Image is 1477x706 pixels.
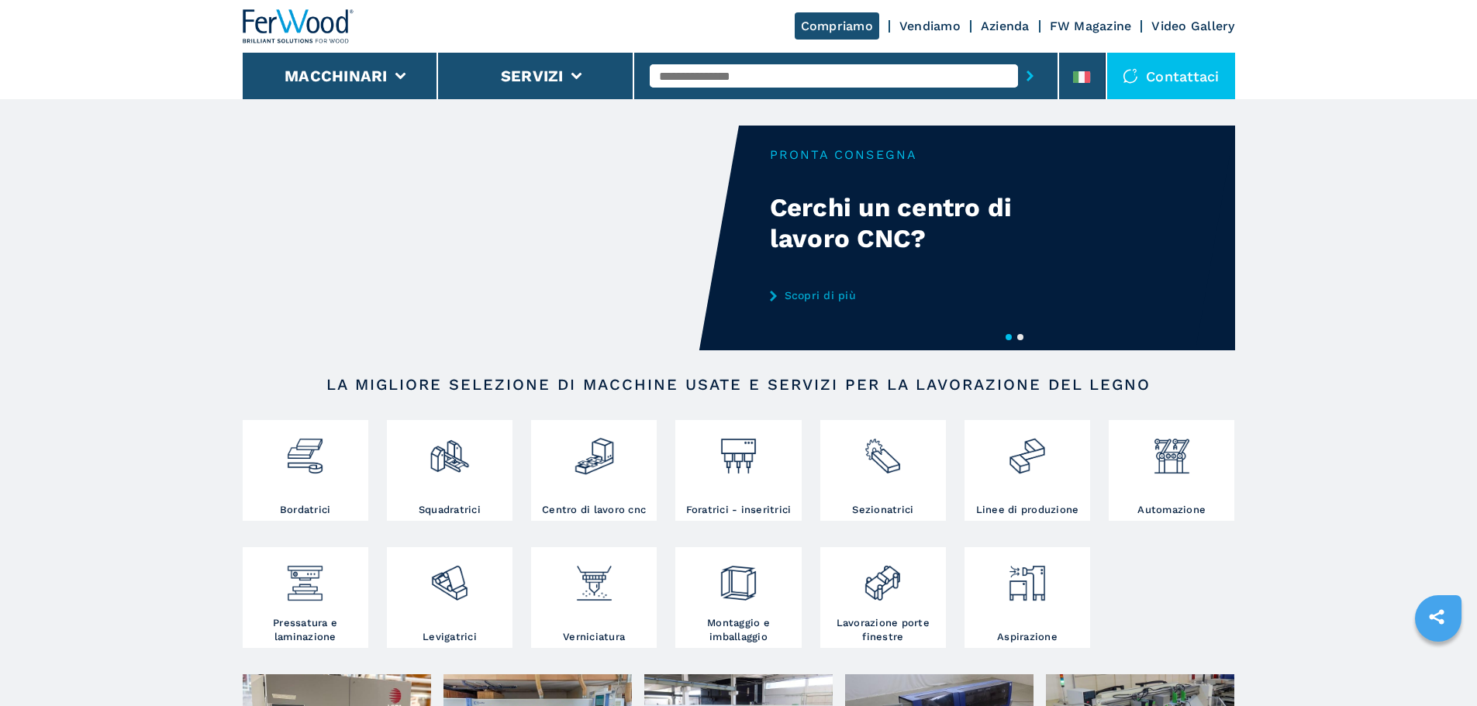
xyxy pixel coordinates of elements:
[1006,551,1047,604] img: aspirazione_1.png
[243,547,368,648] a: Pressatura e laminazione
[824,616,942,644] h3: Lavorazione porte finestre
[820,547,946,648] a: Lavorazione porte finestre
[675,547,801,648] a: Montaggio e imballaggio
[1123,68,1138,84] img: Contattaci
[965,547,1090,648] a: Aspirazione
[1109,420,1234,521] a: Automazione
[686,503,792,517] h3: Foratrici - inseritrici
[563,630,625,644] h3: Verniciatura
[531,420,657,521] a: Centro di lavoro cnc
[899,19,961,33] a: Vendiamo
[243,420,368,521] a: Bordatrici
[1151,19,1234,33] a: Video Gallery
[795,12,879,40] a: Compriamo
[387,547,512,648] a: Levigatrici
[976,503,1079,517] h3: Linee di produzione
[574,424,615,477] img: centro_di_lavoro_cnc_2.png
[997,630,1058,644] h3: Aspirazione
[574,551,615,604] img: verniciatura_1.png
[285,67,388,85] button: Macchinari
[531,547,657,648] a: Verniciatura
[862,551,903,604] img: lavorazione_porte_finestre_2.png
[542,503,646,517] h3: Centro di lavoro cnc
[1107,53,1235,99] div: Contattaci
[675,420,801,521] a: Foratrici - inseritrici
[1151,424,1192,477] img: automazione.png
[423,630,477,644] h3: Levigatrici
[1417,598,1456,636] a: sharethis
[820,420,946,521] a: Sezionatrici
[1006,424,1047,477] img: linee_di_produzione_2.png
[429,551,470,604] img: levigatrici_2.png
[387,420,512,521] a: Squadratrici
[981,19,1030,33] a: Azienda
[718,551,759,604] img: montaggio_imballaggio_2.png
[965,420,1090,521] a: Linee di produzione
[419,503,481,517] h3: Squadratrici
[852,503,913,517] h3: Sezionatrici
[429,424,470,477] img: squadratrici_2.png
[285,424,326,477] img: bordatrici_1.png
[679,616,797,644] h3: Montaggio e imballaggio
[1017,334,1023,340] button: 2
[862,424,903,477] img: sezionatrici_2.png
[280,503,331,517] h3: Bordatrici
[770,289,1074,301] a: Scopri di più
[1137,503,1206,517] h3: Automazione
[243,9,354,43] img: Ferwood
[1018,58,1042,94] button: submit-button
[243,126,739,350] video: Your browser does not support the video tag.
[285,551,326,604] img: pressa-strettoia.png
[1411,636,1465,694] iframe: Chat
[501,67,564,85] button: Servizi
[718,424,759,477] img: foratrici_inseritrici_2.png
[1006,334,1012,340] button: 1
[1050,19,1132,33] a: FW Magazine
[247,616,364,644] h3: Pressatura e laminazione
[292,375,1185,394] h2: LA MIGLIORE SELEZIONE DI MACCHINE USATE E SERVIZI PER LA LAVORAZIONE DEL LEGNO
